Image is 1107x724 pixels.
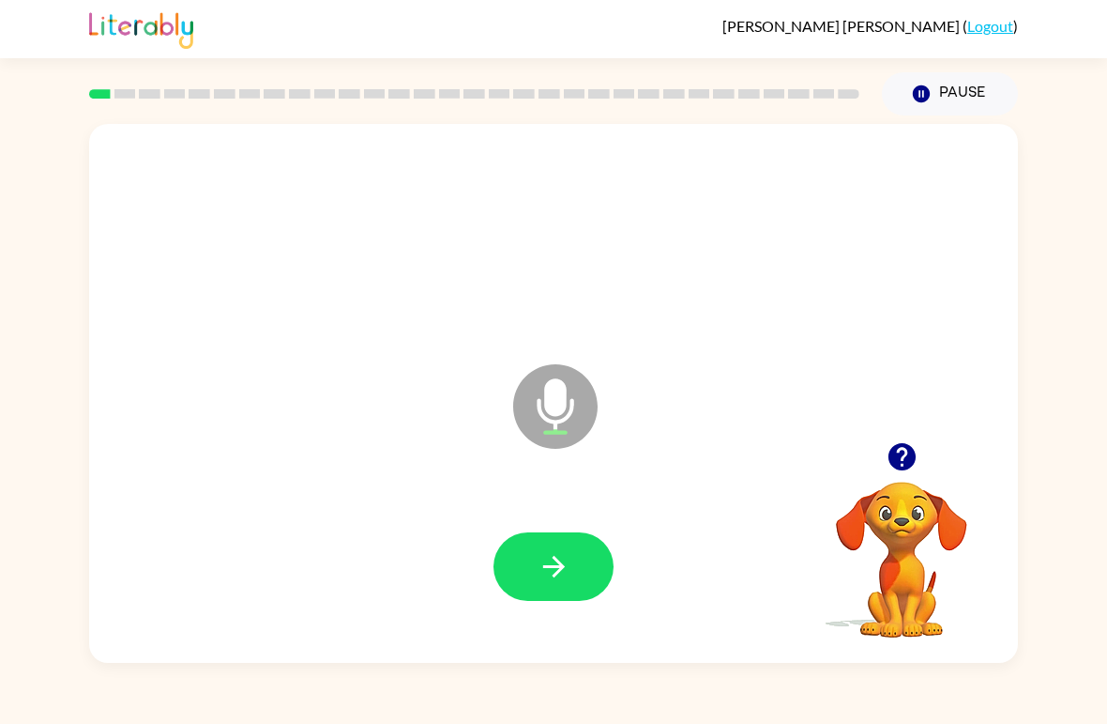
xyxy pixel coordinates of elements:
[967,17,1013,35] a: Logout
[722,17,963,35] span: [PERSON_NAME] [PERSON_NAME]
[882,72,1018,116] button: Pause
[808,453,995,640] video: Your browser must support playing .mp4 files to use Literably. Please try using another browser.
[89,8,193,49] img: Literably
[722,17,1018,35] div: ( )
